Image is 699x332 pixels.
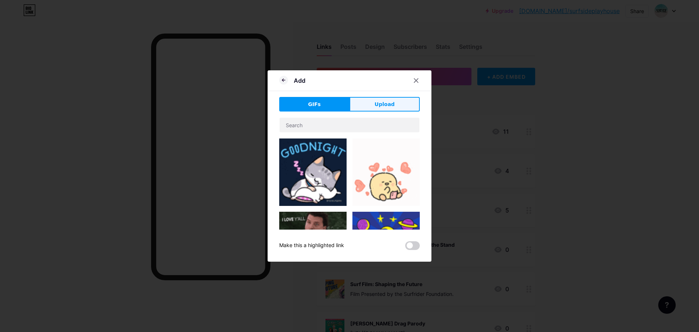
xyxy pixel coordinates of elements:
button: GIFs [279,97,349,112]
input: Search [280,118,419,132]
img: Gihpy [352,212,420,286]
img: Gihpy [279,138,347,206]
div: Make this a highlighted link [279,241,344,250]
img: Gihpy [279,212,347,250]
span: Upload [375,101,395,108]
span: GIFs [308,101,321,108]
div: Add [294,76,305,85]
button: Upload [349,97,420,112]
img: Gihpy [352,138,420,206]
